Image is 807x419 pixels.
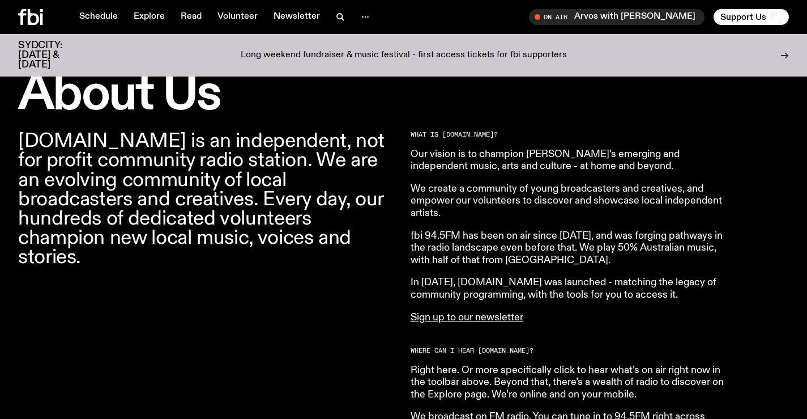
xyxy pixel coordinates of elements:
p: [DOMAIN_NAME] is an independent, not for profit community radio station. We are an evolving commu... [18,132,397,267]
span: Support Us [720,12,766,22]
a: Newsletter [267,9,327,25]
h3: SYDCITY: [DATE] & [DATE] [18,41,91,70]
a: Read [174,9,208,25]
a: Sign up to our newsletter [411,312,523,323]
h2: Where can I hear [DOMAIN_NAME]? [411,348,737,354]
p: Our vision is to champion [PERSON_NAME]’s emerging and independent music, arts and culture - at h... [411,149,737,173]
p: Long weekend fundraiser & music festival - first access tickets for fbi supporters [241,50,567,61]
a: Schedule [72,9,125,25]
h2: What is [DOMAIN_NAME]? [411,132,737,138]
button: Support Us [714,9,789,25]
h1: About Us [18,72,397,118]
button: On AirArvos with [PERSON_NAME] [529,9,704,25]
p: In [DATE], [DOMAIN_NAME] was launched - matching the legacy of community programming, with the to... [411,277,737,301]
p: Right here. Or more specifically click to hear what’s on air right now in the toolbar above. Beyo... [411,365,737,401]
a: Volunteer [211,9,264,25]
p: We create a community of young broadcasters and creatives, and empower our volunteers to discover... [411,183,737,220]
p: fbi 94.5FM has been on air since [DATE], and was forging pathways in the radio landscape even bef... [411,230,737,267]
a: Explore [127,9,172,25]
